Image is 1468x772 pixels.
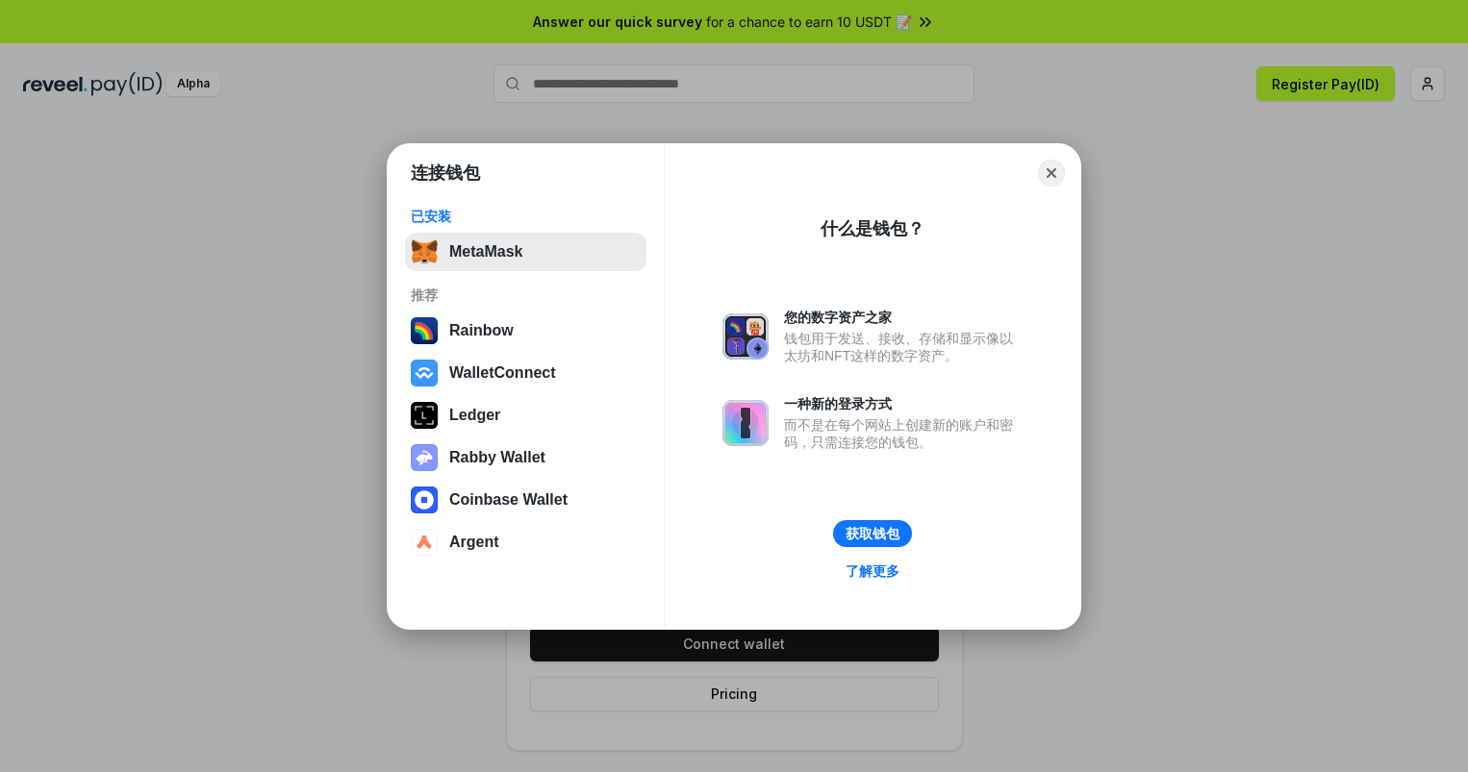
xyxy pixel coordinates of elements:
div: 您的数字资产之家 [784,309,1023,326]
div: MetaMask [449,243,522,261]
div: Ledger [449,407,500,424]
img: svg+xml,%3Csvg%20width%3D%2228%22%20height%3D%2228%22%20viewBox%3D%220%200%2028%2028%22%20fill%3D... [411,529,438,556]
button: Argent [405,523,646,561]
a: 了解更多 [834,559,911,584]
button: WalletConnect [405,354,646,392]
img: svg+xml,%3Csvg%20width%3D%22120%22%20height%3D%22120%22%20viewBox%3D%220%200%20120%20120%22%20fil... [411,317,438,344]
h1: 连接钱包 [411,162,480,185]
div: Argent [449,534,499,551]
img: svg+xml,%3Csvg%20fill%3D%22none%22%20height%3D%2233%22%20viewBox%3D%220%200%2035%2033%22%20width%... [411,238,438,265]
div: 获取钱包 [846,525,899,542]
img: svg+xml,%3Csvg%20xmlns%3D%22http%3A%2F%2Fwww.w3.org%2F2000%2Fsvg%22%20fill%3D%22none%22%20viewBox... [722,400,769,446]
div: Coinbase Wallet [449,491,568,509]
button: 获取钱包 [833,520,912,547]
button: Rabby Wallet [405,438,646,477]
button: Close [1038,160,1065,187]
div: 了解更多 [846,562,899,580]
img: svg+xml,%3Csvg%20xmlns%3D%22http%3A%2F%2Fwww.w3.org%2F2000%2Fsvg%22%20width%3D%2228%22%20height%3... [411,402,438,429]
div: Rainbow [449,322,514,339]
div: 而不是在每个网站上创建新的账户和密码，只需连接您的钱包。 [784,416,1023,451]
img: svg+xml,%3Csvg%20width%3D%2228%22%20height%3D%2228%22%20viewBox%3D%220%200%2028%2028%22%20fill%3D... [411,486,438,513]
div: 什么是钱包？ [821,217,924,240]
button: Coinbase Wallet [405,481,646,519]
div: 推荐 [411,286,641,304]
button: MetaMask [405,233,646,271]
div: WalletConnect [449,364,556,382]
div: 钱包用于发送、接收、存储和显示像以太坊和NFT这样的数字资产。 [784,330,1023,364]
img: svg+xml,%3Csvg%20xmlns%3D%22http%3A%2F%2Fwww.w3.org%2F2000%2Fsvg%22%20fill%3D%22none%22%20viewBox... [722,313,769,360]
img: svg+xml,%3Csvg%20xmlns%3D%22http%3A%2F%2Fwww.w3.org%2F2000%2Fsvg%22%20fill%3D%22none%22%20viewBox... [411,444,438,471]
div: Rabby Wallet [449,449,545,466]
img: svg+xml,%3Csvg%20width%3D%2228%22%20height%3D%2228%22%20viewBox%3D%220%200%2028%2028%22%20fill%3D... [411,360,438,386]
div: 一种新的登录方式 [784,395,1023,412]
div: 已安装 [411,208,641,225]
button: Rainbow [405,311,646,350]
button: Ledger [405,396,646,435]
